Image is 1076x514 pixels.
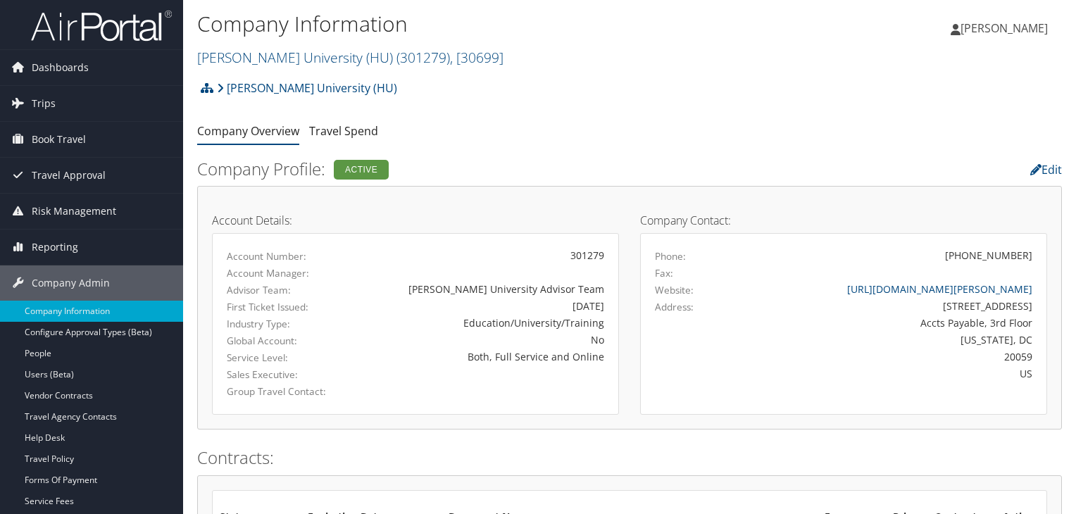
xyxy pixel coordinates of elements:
a: [PERSON_NAME] University (HU) [197,48,503,67]
a: Company Overview [197,123,299,139]
div: 301279 [360,248,604,263]
label: Address: [655,300,694,314]
h4: Company Contact: [640,215,1047,226]
label: Account Number: [227,249,339,263]
div: Both, Full Service and Online [360,349,604,364]
span: ( 301279 ) [396,48,450,67]
span: Book Travel [32,122,86,157]
label: Industry Type: [227,317,339,331]
label: Advisor Team: [227,283,339,297]
div: 20059 [755,349,1033,364]
label: Service Level: [227,351,339,365]
span: Company Admin [32,265,110,301]
label: Global Account: [227,334,339,348]
h2: Company Profile: [197,157,767,181]
span: Risk Management [32,194,116,229]
div: Education/University/Training [360,315,604,330]
a: Travel Spend [309,123,378,139]
img: airportal-logo.png [31,9,172,42]
span: [PERSON_NAME] [961,20,1048,36]
div: [DATE] [360,299,604,313]
a: [URL][DOMAIN_NAME][PERSON_NAME] [847,282,1032,296]
label: Phone: [655,249,686,263]
label: First Ticket Issued: [227,300,339,314]
div: Accts Payable, 3rd Floor [755,315,1033,330]
div: [US_STATE], DC [755,332,1033,347]
a: Edit [1030,162,1062,177]
h1: Company Information [197,9,774,39]
span: Dashboards [32,50,89,85]
h4: Account Details: [212,215,619,226]
label: Sales Executive: [227,368,339,382]
div: Active [334,160,389,180]
span: Reporting [32,230,78,265]
div: [PHONE_NUMBER] [945,248,1032,263]
label: Fax: [655,266,673,280]
span: Trips [32,86,56,121]
a: [PERSON_NAME] [951,7,1062,49]
span: , [ 30699 ] [450,48,503,67]
h2: Contracts: [197,446,1062,470]
div: No [360,332,604,347]
a: [PERSON_NAME] University (HU) [217,74,397,102]
div: [STREET_ADDRESS] [755,299,1033,313]
span: Travel Approval [32,158,106,193]
label: Account Manager: [227,266,339,280]
div: US [755,366,1033,381]
label: Group Travel Contact: [227,384,339,399]
label: Website: [655,283,694,297]
div: [PERSON_NAME] University Advisor Team [360,282,604,296]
